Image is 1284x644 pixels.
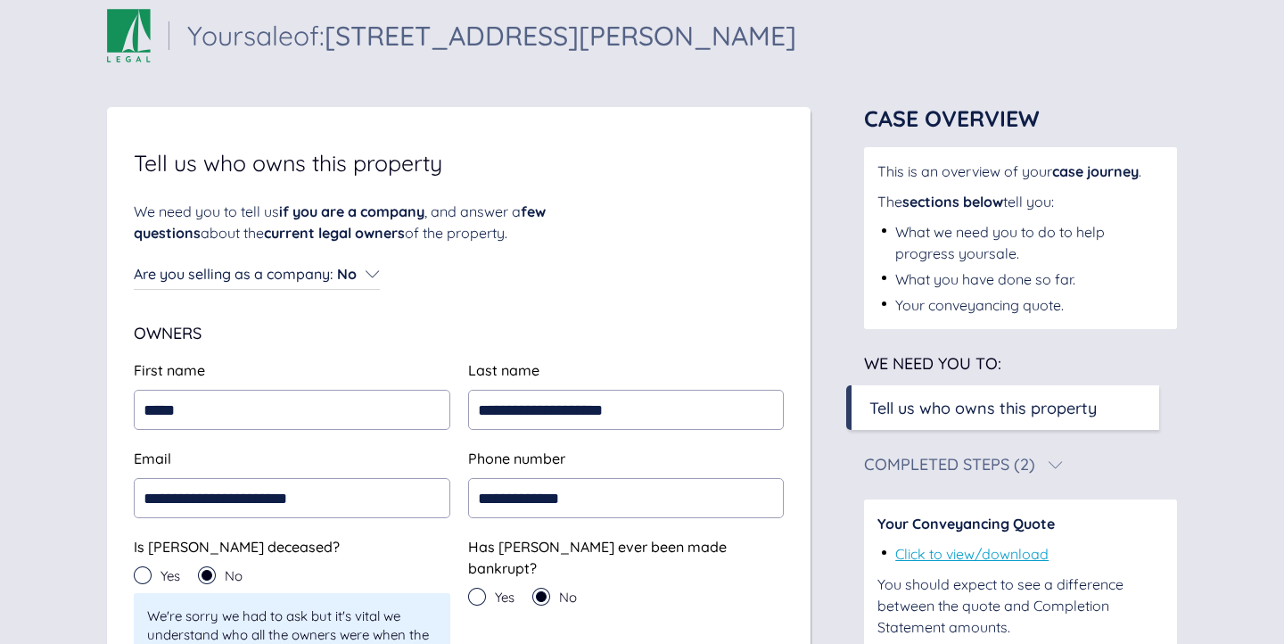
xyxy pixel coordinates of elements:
[468,538,727,577] span: Has [PERSON_NAME] ever been made bankrupt?
[864,353,1001,374] span: We need you to:
[895,268,1075,290] div: What you have done so far.
[279,202,424,220] span: if you are a company
[877,574,1164,638] div: You should expect to see a difference between the quote and Completion Statement amounts.
[864,104,1040,132] span: Case Overview
[337,265,357,283] span: No
[877,515,1055,533] span: Your Conveyancing Quote
[134,450,171,467] span: Email
[134,323,202,343] span: Owners
[1052,162,1139,180] span: case journey
[864,457,1035,473] div: Completed Steps (2)
[895,545,1049,563] a: Click to view/download
[869,396,1097,420] div: Tell us who owns this property
[134,265,333,283] span: Are you selling as a company :
[134,361,205,379] span: First name
[325,19,796,53] span: [STREET_ADDRESS][PERSON_NAME]
[559,590,577,604] span: No
[134,152,442,174] span: Tell us who owns this property
[468,361,539,379] span: Last name
[225,569,243,582] span: No
[877,191,1164,212] div: The tell you:
[468,450,565,467] span: Phone number
[264,224,405,242] span: current legal owners
[895,221,1164,264] div: What we need you to do to help progress your sale .
[160,569,180,582] span: Yes
[895,294,1064,316] div: Your conveyancing quote.
[134,201,624,244] div: We need you to tell us , and answer a about the of the property.
[187,22,796,49] div: Your sale of:
[877,161,1164,182] div: This is an overview of your .
[495,590,514,604] span: Yes
[902,193,1003,211] span: sections below
[134,538,340,556] span: Is [PERSON_NAME] deceased?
